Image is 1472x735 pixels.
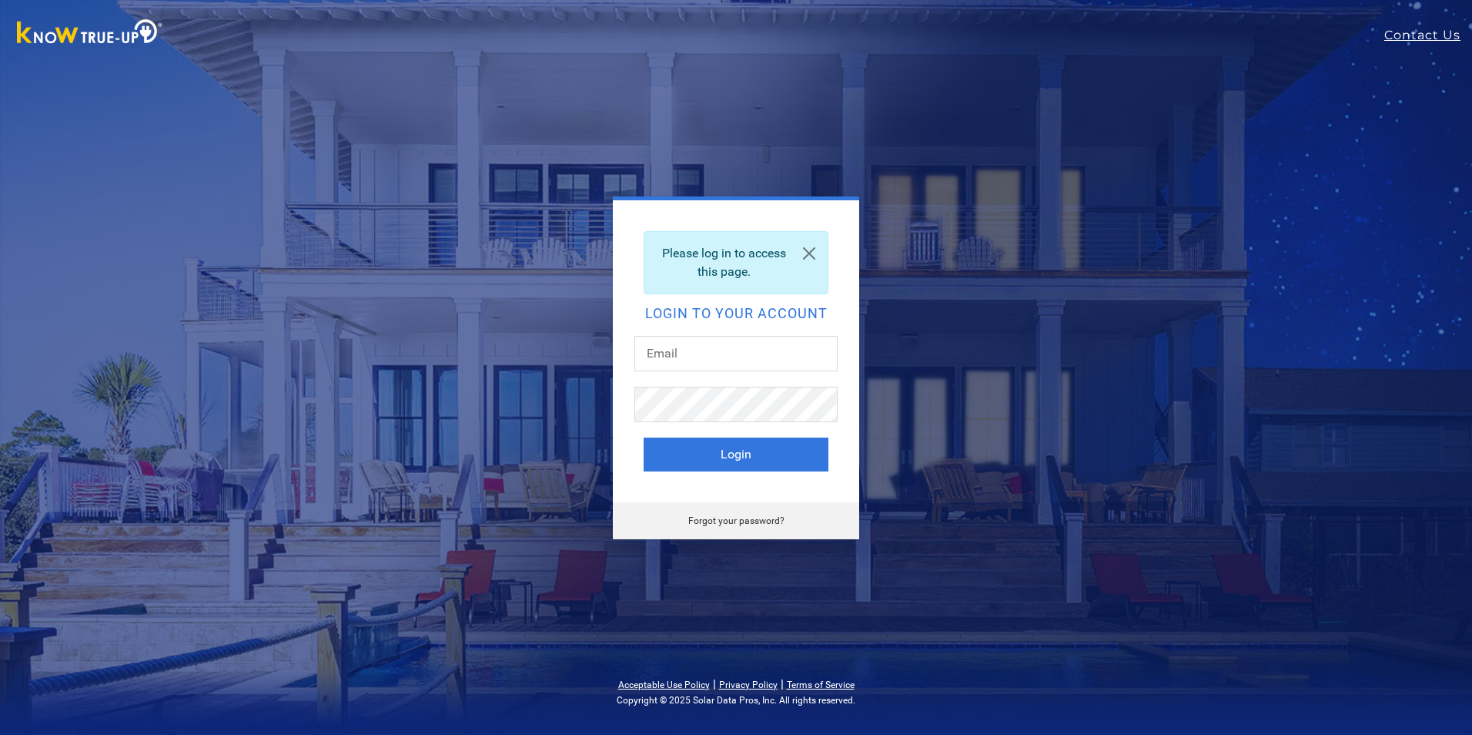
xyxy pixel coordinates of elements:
[719,680,778,690] a: Privacy Policy
[1384,26,1472,45] a: Contact Us
[9,16,171,51] img: Know True-Up
[791,232,828,275] a: Close
[713,676,716,691] span: |
[781,676,784,691] span: |
[688,515,785,526] a: Forgot your password?
[644,231,828,294] div: Please log in to access this page.
[618,680,710,690] a: Acceptable Use Policy
[644,438,828,472] button: Login
[644,307,828,321] h2: Login to your account
[787,680,855,690] a: Terms of Service
[634,336,838,371] input: Email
